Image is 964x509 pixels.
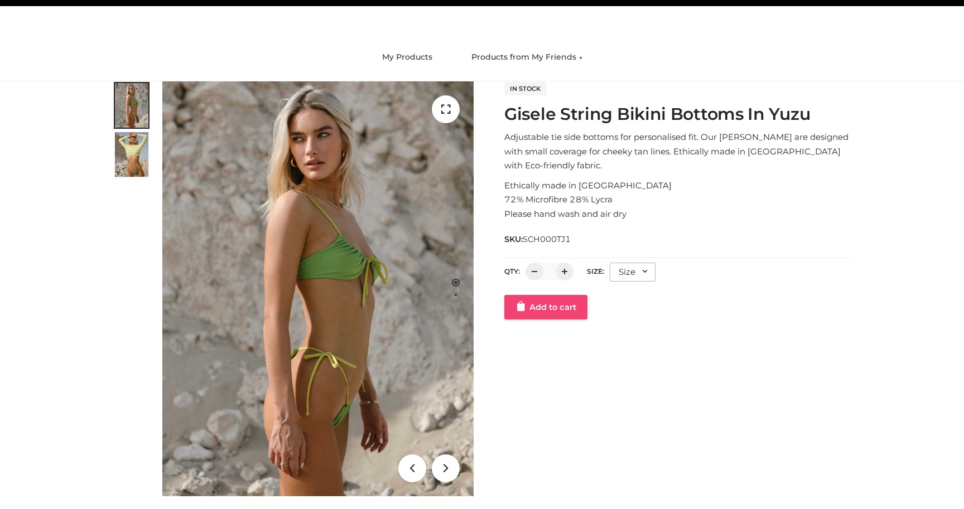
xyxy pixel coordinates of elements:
[115,132,148,177] img: TJ-YUZU2.jpg
[523,234,571,244] span: SCH000TJ1
[504,130,852,173] p: Adjustable tie side bottoms for personalised fit. Our [PERSON_NAME] are designed with small cover...
[162,81,474,496] img: Gisele String Bikini Bottoms In Yuzu
[115,83,148,128] img: TJ-YUZU1.jpg
[374,45,441,70] a: My Products
[504,232,572,246] span: SKU:
[504,267,520,275] label: QTY:
[504,82,546,95] span: In stock
[463,45,591,70] a: Products from My Friends
[504,104,852,124] h1: Gisele String Bikini Bottoms In Yuzu
[587,267,604,275] label: Size:
[610,263,655,282] div: Size
[504,178,852,221] p: Ethically made in [GEOGRAPHIC_DATA] 72% Microfibre 28% Lycra Please hand wash and air dry
[504,295,587,319] a: Add to cart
